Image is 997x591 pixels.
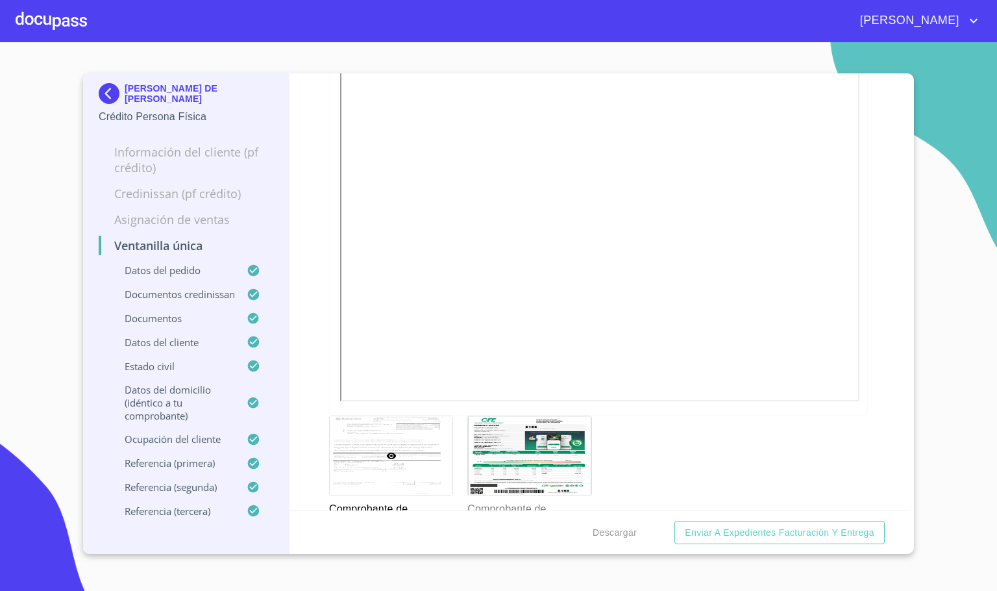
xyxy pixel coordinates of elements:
[467,496,590,533] p: Comprobante de Domicilio
[99,505,247,518] p: Referencia (tercera)
[99,433,247,446] p: Ocupación del Cliente
[99,312,247,325] p: Documentos
[99,186,273,201] p: Credinissan (PF crédito)
[99,336,247,349] p: Datos del cliente
[125,83,273,104] p: [PERSON_NAME] DE [PERSON_NAME]
[99,360,247,373] p: Estado Civil
[685,525,874,541] span: Enviar a Expedientes Facturación y Entrega
[99,288,247,301] p: Documentos CrediNissan
[850,10,966,31] span: [PERSON_NAME]
[99,144,273,175] p: Información del cliente (PF crédito)
[99,83,273,109] div: [PERSON_NAME] DE [PERSON_NAME]
[99,83,125,104] img: Docupass spot blue
[329,496,452,533] p: Comprobante de Domicilio
[99,457,247,470] p: Referencia (primera)
[674,521,885,545] button: Enviar a Expedientes Facturación y Entrega
[340,52,859,401] iframe: Comprobante de Domicilio
[99,238,273,253] p: Ventanilla única
[99,212,273,227] p: Asignación de Ventas
[99,264,247,277] p: Datos del pedido
[587,521,642,545] button: Descargar
[850,10,981,31] button: account of current user
[99,383,247,422] p: Datos del domicilio (idéntico a tu comprobante)
[593,525,637,541] span: Descargar
[468,416,591,496] img: Comprobante de Domicilio
[99,481,247,494] p: Referencia (segunda)
[99,109,273,125] p: Crédito Persona Física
